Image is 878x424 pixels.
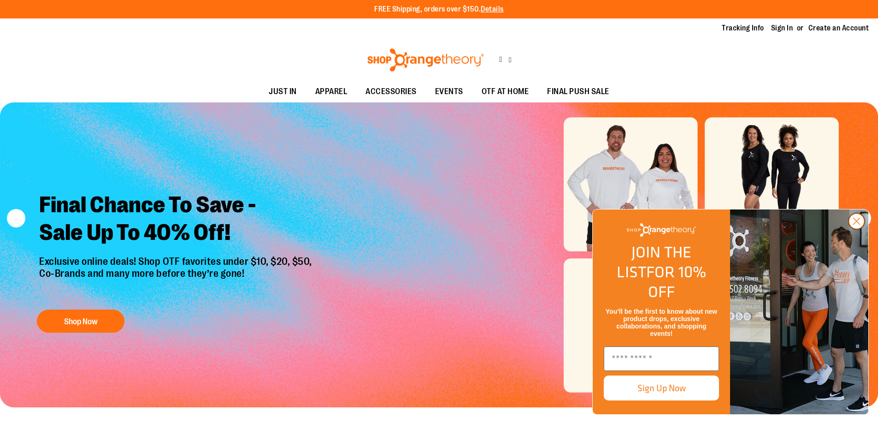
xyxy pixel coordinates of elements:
img: Shop Orangetheory [366,48,485,72]
a: Tracking Info [722,23,764,33]
p: Exclusive online deals! Shop OTF favorites under $10, $20, $50, Co-Brands and many more before th... [32,256,321,301]
span: FINAL PUSH SALE [547,81,609,102]
span: ACCESSORIES [365,81,417,102]
p: FREE Shipping, orders over $150. [374,4,504,15]
button: Sign Up Now [604,376,719,400]
a: Sign In [771,23,793,33]
span: You’ll be the first to know about new product drops, exclusive collaborations, and shopping events! [606,308,717,337]
input: Enter email [604,346,719,371]
a: Final Chance To Save -Sale Up To 40% Off! Exclusive online deals! Shop OTF favorites under $10, $... [32,184,321,338]
a: ACCESSORIES [356,81,426,102]
span: OTF AT HOME [482,81,529,102]
div: FLYOUT Form [583,200,878,424]
span: JUST IN [269,81,297,102]
a: EVENTS [426,81,472,102]
button: prev [7,209,25,227]
a: Create an Account [808,23,869,33]
a: JUST IN [259,81,306,102]
a: FINAL PUSH SALE [538,81,619,102]
img: Shop Orangtheory [730,209,868,414]
a: OTF AT HOME [472,81,538,102]
button: Shop Now [37,310,124,333]
a: APPAREL [306,81,357,102]
span: EVENTS [435,81,463,102]
img: Shop Orangetheory [627,223,696,237]
button: Close dialog [848,213,865,230]
a: Details [481,5,504,13]
h2: Final Chance To Save - Sale Up To 40% Off! [32,184,321,256]
span: JOIN THE LIST [617,240,691,283]
span: APPAREL [315,81,348,102]
span: FOR 10% OFF [646,260,706,303]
